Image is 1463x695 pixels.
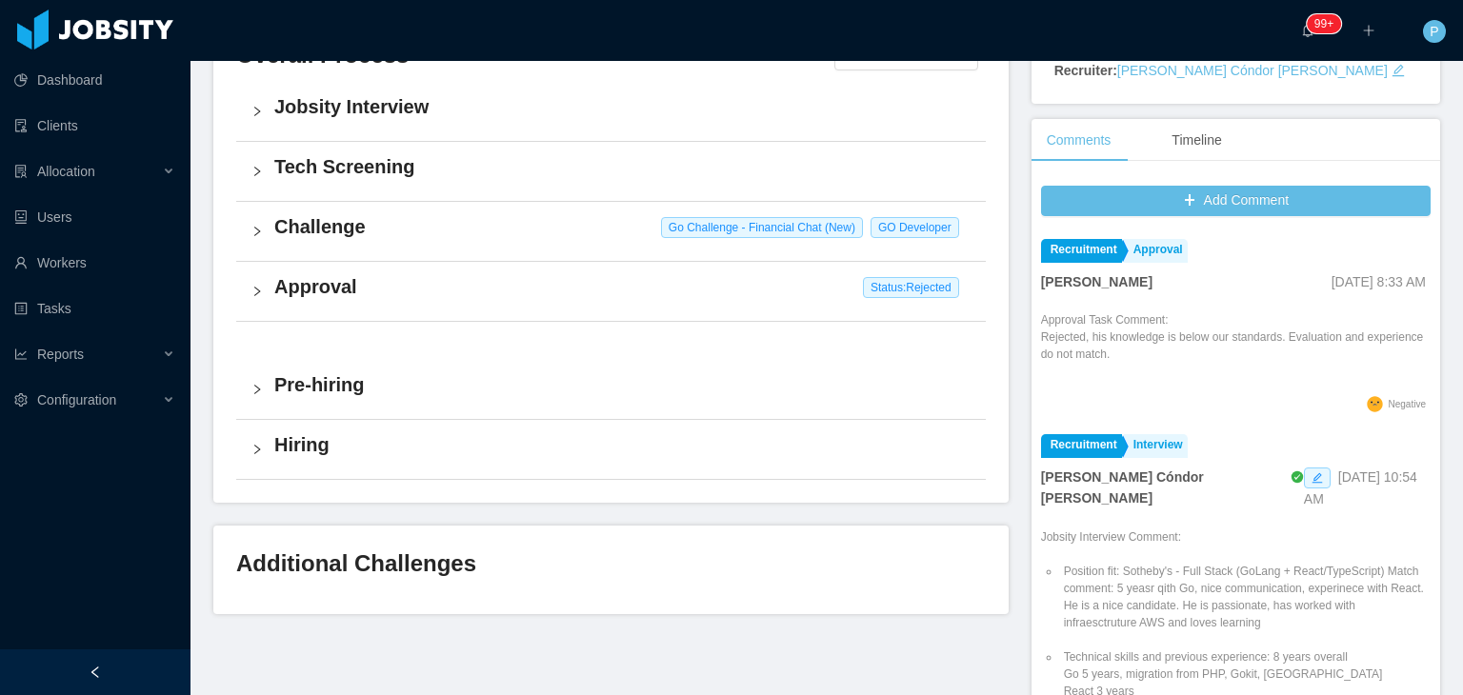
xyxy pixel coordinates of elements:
[251,444,263,455] i: icon: right
[1307,14,1341,33] sup: 1731
[14,393,28,407] i: icon: setting
[251,106,263,117] i: icon: right
[1124,434,1188,458] a: Interview
[1041,186,1431,216] button: icon: plusAdd Comment
[1060,563,1431,631] li: Position fit: Sotheby's - Full Stack (GoLang + React/TypeScript) Match comment: 5 yeasr qith Go, ...
[274,213,971,240] h4: Challenge
[863,277,959,298] span: Status: Rejected
[236,262,986,321] div: icon: rightApproval
[236,82,986,141] div: icon: rightJobsity Interview
[1032,119,1127,162] div: Comments
[871,217,959,238] span: GO Developer
[274,93,971,120] h4: Jobsity Interview
[14,165,28,178] i: icon: solution
[236,420,986,479] div: icon: rightHiring
[1301,24,1314,37] i: icon: bell
[1041,469,1204,506] strong: [PERSON_NAME] Cóndor [PERSON_NAME]
[1304,469,1417,506] span: [DATE] 10:54 AM
[236,360,986,419] div: icon: rightPre-hiring
[1156,119,1236,162] div: Timeline
[1041,328,1431,363] p: Rejected, his knowledge is below our standards. Evaluation and experience do not match.
[1332,274,1426,289] span: [DATE] 8:33 AM
[1312,472,1323,484] i: icon: edit
[1117,63,1388,78] a: [PERSON_NAME] Cóndor [PERSON_NAME]
[1362,24,1375,37] i: icon: plus
[14,289,175,328] a: icon: profileTasks
[236,142,986,201] div: icon: rightTech Screening
[274,153,971,180] h4: Tech Screening
[37,392,116,407] span: Configuration
[1041,311,1431,391] div: Approval Task Comment:
[1041,239,1122,263] a: Recruitment
[1054,63,1117,78] strong: Recruiter:
[236,202,986,261] div: icon: rightChallenge
[1389,399,1426,409] span: Negative
[14,61,175,99] a: icon: pie-chartDashboard
[1392,64,1405,77] i: icon: edit
[236,548,986,579] h3: Additional Challenges
[1124,239,1188,263] a: Approval
[251,226,263,237] i: icon: right
[1041,434,1122,458] a: Recruitment
[251,166,263,177] i: icon: right
[274,431,971,458] h4: Hiring
[1041,274,1152,289] strong: [PERSON_NAME]
[37,347,84,362] span: Reports
[251,384,263,395] i: icon: right
[251,286,263,297] i: icon: right
[661,217,863,238] span: Go Challenge - Financial Chat (New)
[14,347,28,361] i: icon: line-chart
[14,244,175,282] a: icon: userWorkers
[14,107,175,145] a: icon: auditClients
[274,371,971,398] h4: Pre-hiring
[37,164,95,179] span: Allocation
[14,198,175,236] a: icon: robotUsers
[274,273,971,300] h4: Approval
[1430,20,1438,43] span: P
